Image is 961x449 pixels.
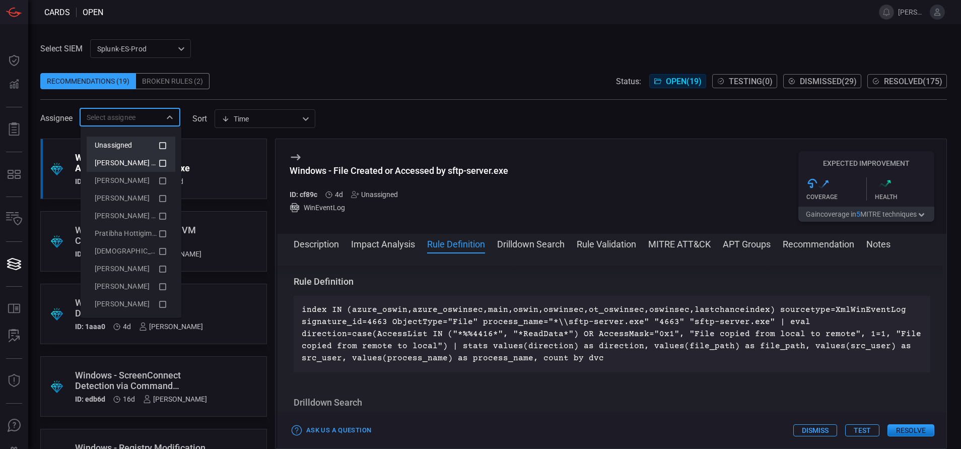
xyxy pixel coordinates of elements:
[294,276,930,288] h3: Rule Definition
[75,177,103,185] h5: ID: cf89c
[806,194,866,201] div: Coverage
[87,137,175,154] li: Unassigned
[497,237,565,249] button: Drilldown Search
[302,304,922,364] p: index IN (azure_oswin,azure_oswinsec,main,oswin,oswinsec,ot_oswinsec,oswinsec,lastchanceindex) so...
[335,190,343,199] span: Sep 21, 2025 11:14 AM
[887,424,934,436] button: Resolve
[290,190,317,199] h5: ID: cf89c
[351,237,415,249] button: Impact Analysis
[95,159,177,167] span: [PERSON_NAME] (Myself)
[87,189,175,207] li: Derrick Ferrier
[139,323,203,331] div: [PERSON_NAME]
[898,8,926,16] span: [PERSON_NAME].[PERSON_NAME]
[866,237,890,249] button: Notes
[2,414,26,438] button: Ask Us A Question
[577,237,636,249] button: Rule Validation
[649,74,706,88] button: Open(19)
[2,73,26,97] button: Detections
[95,194,150,202] span: [PERSON_NAME]
[40,73,136,89] div: Recommendations (19)
[290,203,508,213] div: WinEventLog
[712,74,777,88] button: Testing(0)
[83,111,161,123] input: Select assignee
[856,210,860,218] span: 5
[290,165,508,176] div: Windows - File Created or Accessed by sftp-server.exe
[666,77,702,86] span: Open ( 19 )
[95,300,150,308] span: [PERSON_NAME]
[798,207,934,222] button: Gaincoverage in5MITRE techniques
[97,44,175,54] p: Splunk-ES-Prod
[136,73,210,89] div: Broken Rules (2)
[40,44,83,53] label: Select SIEM
[845,424,879,436] button: Test
[75,152,194,173] div: Windows - File Created or Accessed by sftp-server.exe
[87,225,175,242] li: Pratibha Hottigimath
[2,117,26,142] button: Reports
[290,423,374,438] button: Ask Us a Question
[616,77,641,86] span: Status:
[44,8,70,17] span: Cards
[294,237,339,249] button: Description
[2,252,26,276] button: Cards
[75,395,105,403] h5: ID: edb6d
[2,369,26,393] button: Threat Intelligence
[123,323,131,331] span: Sep 21, 2025 11:14 AM
[793,424,837,436] button: Dismiss
[95,282,150,290] span: [PERSON_NAME]
[87,260,175,278] li: bob blake
[87,172,175,189] li: Andrew Ghobrial
[163,110,177,124] button: Close
[798,159,934,167] h5: Expected Improvement
[87,295,175,313] li: eric coffy
[143,395,207,403] div: [PERSON_NAME]
[884,77,942,86] span: Resolved ( 175 )
[427,237,485,249] button: Rule Definition
[83,8,103,17] span: open
[75,250,104,258] h5: ID: d1b1f
[294,397,930,409] h3: Drilldown Search
[95,141,132,149] span: Unassigned
[87,154,175,172] li: Aravind Chinthala (Myself)
[867,74,947,88] button: Resolved(175)
[648,237,711,249] button: MITRE ATT&CK
[75,323,105,331] h5: ID: 1aaa0
[95,176,150,184] span: [PERSON_NAME]
[351,190,398,199] div: Unassigned
[2,207,26,231] button: Inventory
[87,242,175,260] li: Vedang Ranmale
[2,324,26,348] button: ALERT ANALYSIS
[123,395,135,403] span: Sep 09, 2025 2:15 PM
[783,237,854,249] button: Recommendation
[2,48,26,73] button: Dashboard
[75,225,201,246] div: Windows - PSQL Dumping VM Credentials Database
[222,114,299,124] div: Time
[800,77,857,86] span: Dismissed ( 29 )
[95,212,171,220] span: [PERSON_NAME] Brand
[875,194,935,201] div: Health
[87,278,175,295] li: drew garthe
[95,247,225,255] span: [DEMOGRAPHIC_DATA][PERSON_NAME]
[783,74,861,88] button: Dismissed(29)
[192,114,207,123] label: sort
[75,297,203,318] div: Windows - RustDesk RMM Detection
[723,237,771,249] button: APT Groups
[729,77,773,86] span: Testing ( 0 )
[95,265,150,273] span: [PERSON_NAME]
[87,207,175,225] li: Mason Brand
[40,113,73,123] span: Assignee
[75,370,207,391] div: Windows - ScreenConnect Detection via Command Parameters
[95,229,163,237] span: Pratibha Hottigimath
[2,162,26,186] button: MITRE - Detection Posture
[2,297,26,321] button: Rule Catalog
